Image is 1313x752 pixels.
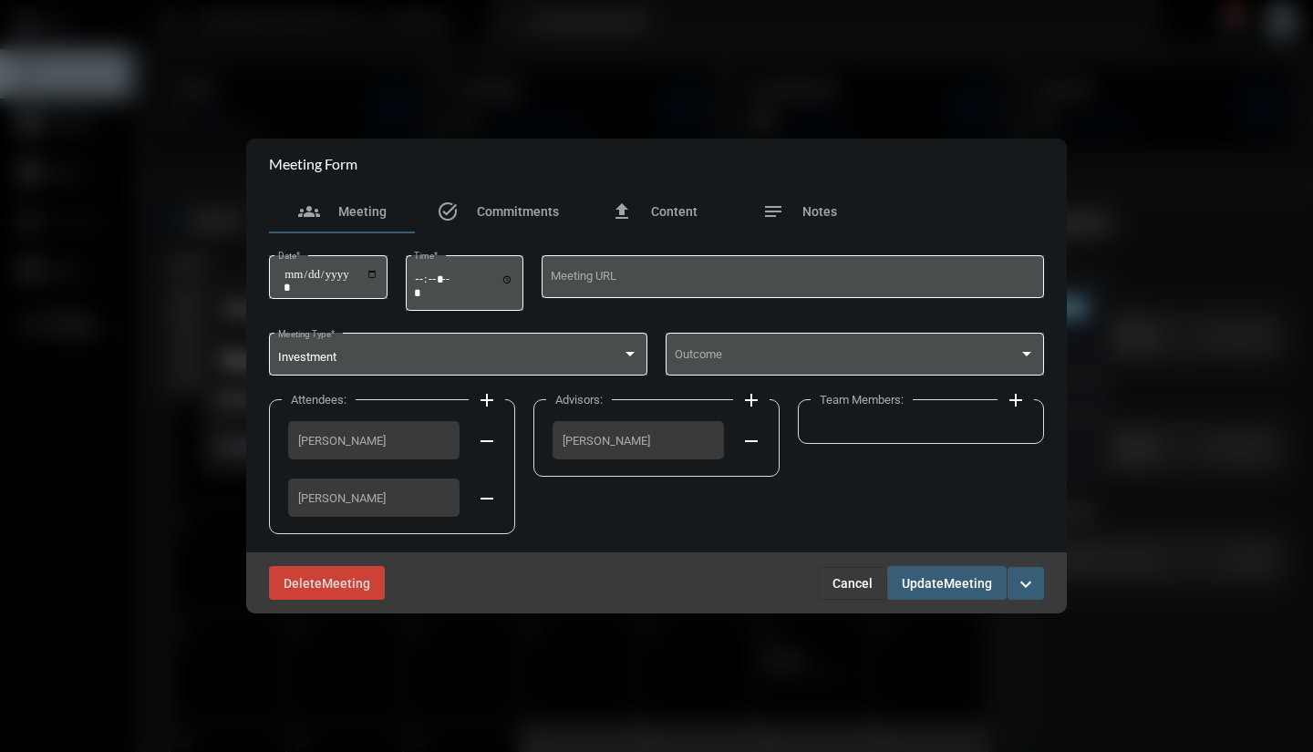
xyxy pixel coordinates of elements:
[944,576,992,591] span: Meeting
[269,566,385,600] button: DeleteMeeting
[818,567,887,600] button: Cancel
[298,201,320,222] mat-icon: groups
[546,393,612,407] label: Advisors:
[611,201,633,222] mat-icon: file_upload
[278,350,336,364] span: Investment
[476,488,498,510] mat-icon: remove
[651,204,698,219] span: Content
[811,393,913,407] label: Team Members:
[338,204,387,219] span: Meeting
[284,576,322,591] span: Delete
[902,576,944,591] span: Update
[322,576,370,591] span: Meeting
[563,434,714,448] span: [PERSON_NAME]
[1015,573,1037,595] mat-icon: expand_more
[1005,389,1027,411] mat-icon: add
[802,204,837,219] span: Notes
[476,389,498,411] mat-icon: add
[740,389,762,411] mat-icon: add
[887,566,1007,600] button: UpdateMeeting
[269,155,357,172] h2: Meeting Form
[477,204,559,219] span: Commitments
[476,430,498,452] mat-icon: remove
[740,430,762,452] mat-icon: remove
[762,201,784,222] mat-icon: notes
[298,434,450,448] span: [PERSON_NAME]
[832,576,873,591] span: Cancel
[282,393,356,407] label: Attendees:
[298,491,450,505] span: [PERSON_NAME]
[437,201,459,222] mat-icon: task_alt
